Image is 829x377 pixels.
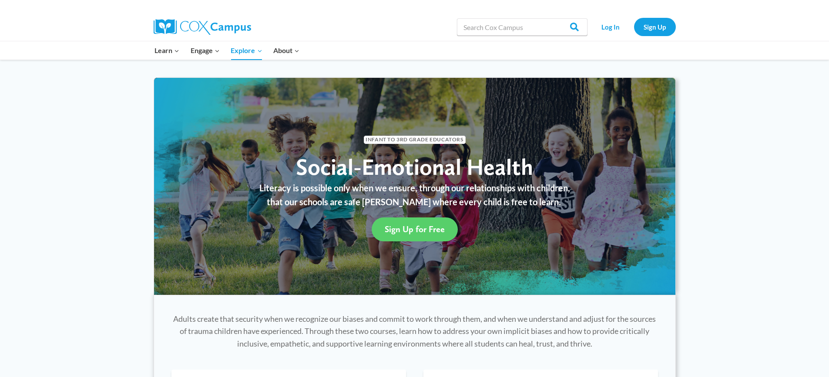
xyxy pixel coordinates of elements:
[634,18,676,36] a: Sign Up
[592,18,630,36] a: Log In
[273,45,299,56] span: About
[592,18,676,36] nav: Secondary Navigation
[171,313,658,350] p: Adults create that security when we recognize our biases and commit to work through them, and whe...
[149,41,305,60] nav: Primary Navigation
[154,19,251,35] img: Cox Campus
[191,45,220,56] span: Engage
[364,136,466,144] span: Infant to 3rd Grade Educators
[231,45,262,56] span: Explore
[154,45,179,56] span: Learn
[259,183,570,193] span: Literacy is possible only when we ensure, through our relationships with children,
[267,197,561,207] span: that our schools are safe [PERSON_NAME] where every child is free to learn.
[372,217,458,241] a: Sign Up for Free
[457,18,587,36] input: Search Cox Campus
[385,224,445,234] span: Sign Up for Free
[296,153,533,180] span: Social-Emotional Health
